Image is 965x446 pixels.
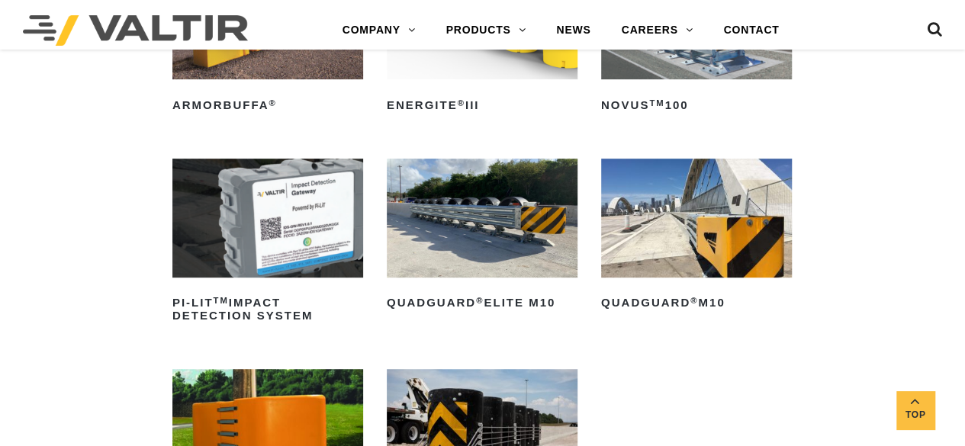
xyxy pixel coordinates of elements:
[172,159,363,328] a: PI-LITTMImpact Detection System
[327,15,431,46] a: COMPANY
[387,159,577,316] a: QuadGuard®Elite M10
[896,406,934,424] span: Top
[172,93,363,117] h2: ArmorBuffa
[458,98,465,107] sup: ®
[269,98,276,107] sup: ®
[214,296,229,305] sup: TM
[708,15,794,46] a: CONTACT
[541,15,606,46] a: NEWS
[606,15,709,46] a: CAREERS
[23,15,248,46] img: Valtir
[601,159,792,316] a: QuadGuard®M10
[690,296,698,305] sup: ®
[476,296,484,305] sup: ®
[172,291,363,328] h2: PI-LIT Impact Detection System
[431,15,542,46] a: PRODUCTS
[896,391,934,429] a: Top
[649,98,664,107] sup: TM
[601,291,792,316] h2: QuadGuard M10
[387,93,577,117] h2: ENERGITE III
[387,291,577,316] h2: QuadGuard Elite M10
[601,93,792,117] h2: NOVUS 100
